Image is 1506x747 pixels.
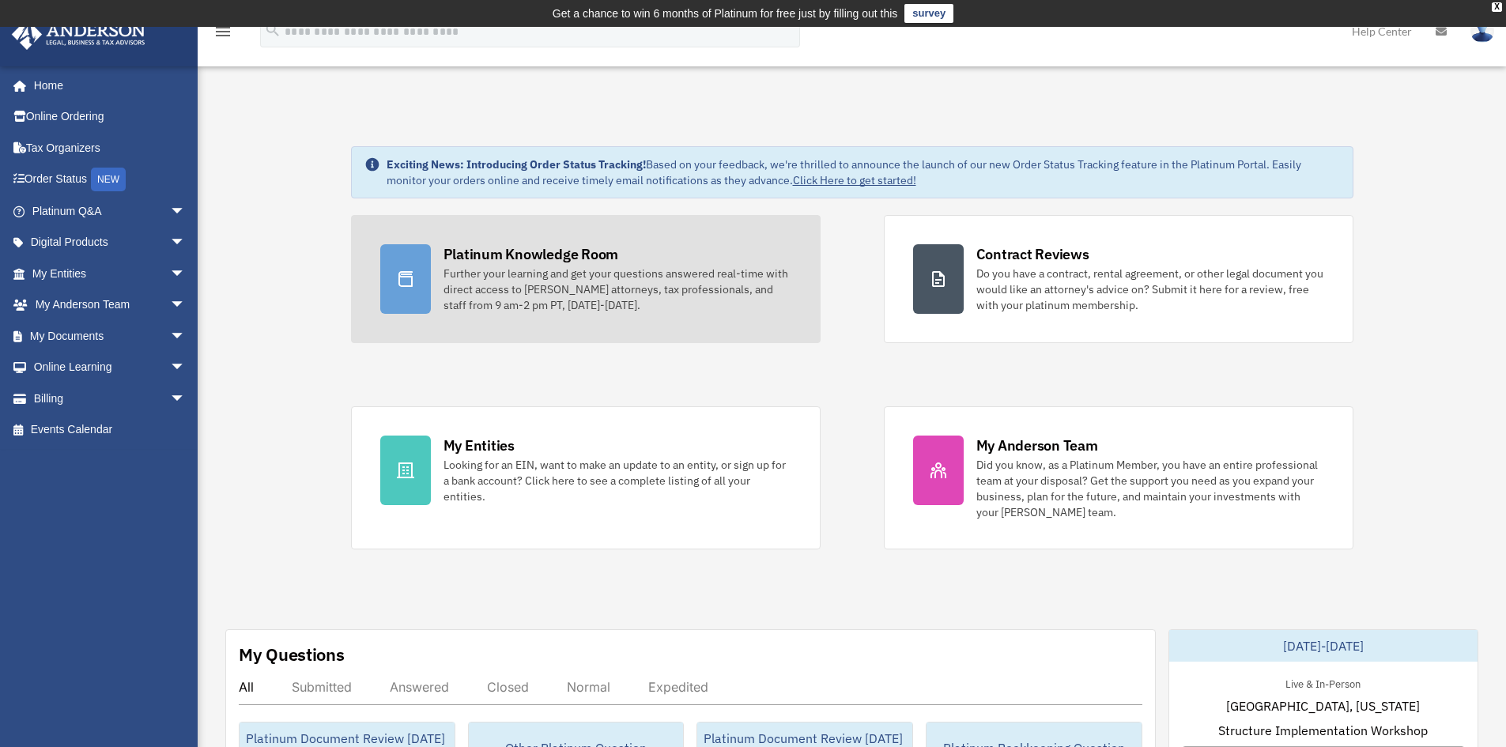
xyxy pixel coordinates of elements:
[11,101,209,133] a: Online Ordering
[11,258,209,289] a: My Entitiesarrow_drop_down
[170,352,202,384] span: arrow_drop_down
[11,414,209,446] a: Events Calendar
[553,4,898,23] div: Get a chance to win 6 months of Platinum for free just by filling out this
[11,352,209,383] a: Online Learningarrow_drop_down
[648,679,708,695] div: Expedited
[387,157,646,172] strong: Exciting News: Introducing Order Status Tracking!
[213,22,232,41] i: menu
[170,195,202,228] span: arrow_drop_down
[11,132,209,164] a: Tax Organizers
[170,383,202,415] span: arrow_drop_down
[1226,696,1420,715] span: [GEOGRAPHIC_DATA], [US_STATE]
[351,215,821,343] a: Platinum Knowledge Room Further your learning and get your questions answered real-time with dire...
[793,173,916,187] a: Click Here to get started!
[976,457,1324,520] div: Did you know, as a Platinum Member, you have an entire professional team at your disposal? Get th...
[264,21,281,39] i: search
[351,406,821,549] a: My Entities Looking for an EIN, want to make an update to an entity, or sign up for a bank accoun...
[904,4,953,23] a: survey
[170,227,202,259] span: arrow_drop_down
[11,289,209,321] a: My Anderson Teamarrow_drop_down
[1273,674,1373,691] div: Live & In-Person
[487,679,529,695] div: Closed
[976,436,1098,455] div: My Anderson Team
[443,266,791,313] div: Further your learning and get your questions answered real-time with direct access to [PERSON_NAM...
[213,28,232,41] a: menu
[567,679,610,695] div: Normal
[443,244,619,264] div: Platinum Knowledge Room
[11,383,209,414] a: Billingarrow_drop_down
[91,168,126,191] div: NEW
[11,227,209,258] a: Digital Productsarrow_drop_down
[170,289,202,322] span: arrow_drop_down
[239,643,345,666] div: My Questions
[239,679,254,695] div: All
[170,258,202,290] span: arrow_drop_down
[170,320,202,353] span: arrow_drop_down
[11,320,209,352] a: My Documentsarrow_drop_down
[11,164,209,196] a: Order StatusNEW
[1470,20,1494,43] img: User Pic
[1492,2,1502,12] div: close
[1218,721,1428,740] span: Structure Implementation Workshop
[387,157,1340,188] div: Based on your feedback, we're thrilled to announce the launch of our new Order Status Tracking fe...
[11,70,202,101] a: Home
[443,436,515,455] div: My Entities
[884,215,1353,343] a: Contract Reviews Do you have a contract, rental agreement, or other legal document you would like...
[976,244,1089,264] div: Contract Reviews
[7,19,150,50] img: Anderson Advisors Platinum Portal
[443,457,791,504] div: Looking for an EIN, want to make an update to an entity, or sign up for a bank account? Click her...
[976,266,1324,313] div: Do you have a contract, rental agreement, or other legal document you would like an attorney's ad...
[292,679,352,695] div: Submitted
[390,679,449,695] div: Answered
[884,406,1353,549] a: My Anderson Team Did you know, as a Platinum Member, you have an entire professional team at your...
[1169,630,1478,662] div: [DATE]-[DATE]
[11,195,209,227] a: Platinum Q&Aarrow_drop_down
